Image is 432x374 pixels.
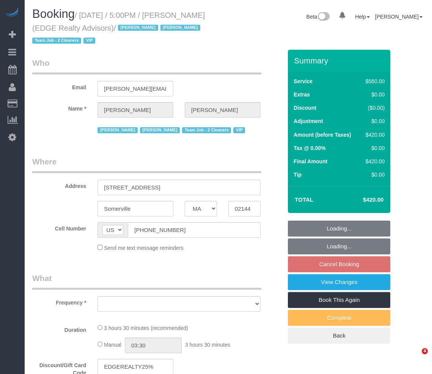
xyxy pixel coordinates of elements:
a: [PERSON_NAME] [375,14,423,20]
span: Booking [32,7,75,21]
span: Send me text message reminders [104,245,183,251]
h4: $420.00 [340,197,383,203]
label: Tip [294,171,302,178]
label: Address [27,180,92,190]
span: Team Job - 2 Cleaners [182,127,231,133]
label: Amount (before Taxes) [294,131,351,139]
div: $420.00 [363,158,385,165]
a: Back [288,328,390,344]
label: Cell Number [27,222,92,232]
a: Help [355,14,370,20]
span: [PERSON_NAME] [140,127,180,133]
label: Frequency * [27,296,92,306]
span: 3 hours 30 minutes [185,342,230,348]
label: Extras [294,91,310,98]
strong: Total [295,196,313,203]
span: / [32,24,203,45]
span: 3 hours 30 minutes (recommended) [104,325,188,331]
label: Tax @ 0.00% [294,144,325,152]
img: Automaid Logo [5,8,20,18]
legend: Where [32,156,261,173]
a: Book This Again [288,292,390,308]
span: [PERSON_NAME] [160,25,200,31]
small: / [DATE] / 5:00PM / [PERSON_NAME] (EDGE Realty Advisors) [32,11,205,45]
span: Team Job - 2 Cleaners [32,38,81,44]
span: [PERSON_NAME] [97,127,137,133]
label: Service [294,77,313,85]
label: Discount [294,104,316,112]
input: Cell Number [128,222,261,238]
div: $0.00 [363,91,385,98]
label: Name * [27,102,92,112]
span: VIP [233,127,245,133]
label: Duration [27,324,92,334]
legend: What [32,273,261,290]
input: Email [97,81,173,96]
iframe: Intercom live chat [406,348,424,366]
div: $0.00 [363,171,385,178]
input: Last Name [185,102,261,118]
span: Manual [104,342,121,348]
div: $560.00 [363,77,385,85]
label: Final Amount [294,158,327,165]
input: Zip Code [228,201,261,216]
div: $0.00 [363,144,385,152]
legend: Who [32,57,261,74]
input: First Name [97,102,173,118]
input: City [97,201,173,216]
img: New interface [317,12,330,22]
a: Beta [306,14,330,20]
span: 4 [422,348,428,354]
span: VIP [83,38,95,44]
h3: Summary [294,56,386,65]
div: $0.00 [363,117,385,125]
span: [PERSON_NAME] [118,25,158,31]
div: ($0.00) [363,104,385,112]
label: Email [27,81,92,91]
label: Adjustment [294,117,323,125]
a: View Changes [288,274,390,290]
div: $420.00 [363,131,385,139]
